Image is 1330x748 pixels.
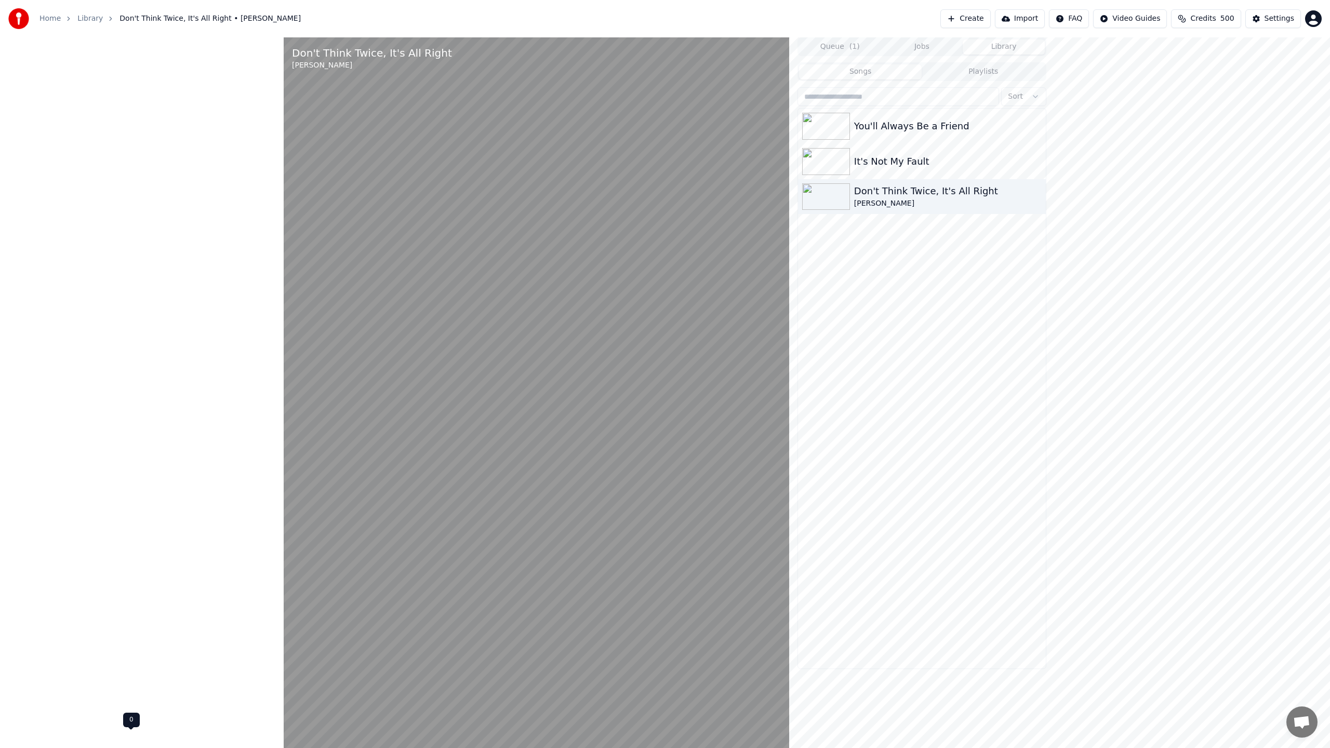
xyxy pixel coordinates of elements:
[799,39,881,55] button: Queue
[39,14,61,24] a: Home
[1008,91,1023,102] span: Sort
[1049,9,1089,28] button: FAQ
[849,42,860,52] span: ( 1 )
[881,39,963,55] button: Jobs
[940,9,991,28] button: Create
[292,60,452,71] div: [PERSON_NAME]
[995,9,1045,28] button: Import
[1171,9,1241,28] button: Credits500
[1265,14,1294,24] div: Settings
[1245,9,1301,28] button: Settings
[854,154,1042,169] div: It's Not My Fault
[39,14,301,24] nav: breadcrumb
[77,14,103,24] a: Library
[123,713,140,727] div: 0
[922,64,1045,79] button: Playlists
[1190,14,1216,24] span: Credits
[963,39,1045,55] button: Library
[854,198,1042,209] div: [PERSON_NAME]
[1093,9,1167,28] button: Video Guides
[292,46,452,60] div: Don't Think Twice, It's All Right
[1220,14,1234,24] span: 500
[119,14,301,24] span: Don't Think Twice, It's All Right • [PERSON_NAME]
[854,184,1042,198] div: Don't Think Twice, It's All Right
[854,119,1042,133] div: You'll Always Be a Friend
[799,64,922,79] button: Songs
[8,8,29,29] img: youka
[1286,706,1318,738] a: Open chat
